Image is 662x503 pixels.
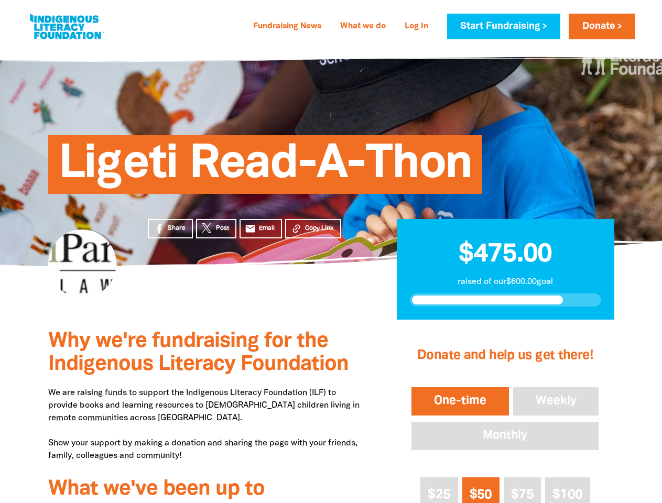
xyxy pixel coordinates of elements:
[245,223,256,234] i: email
[196,219,236,238] a: Post
[470,489,492,501] span: $50
[285,219,341,238] button: Copy Link
[259,224,275,233] span: Email
[247,18,328,35] a: Fundraising News
[511,489,534,501] span: $75
[216,224,229,233] span: Post
[447,14,560,39] a: Start Fundraising
[569,14,635,39] a: Donate
[409,335,601,377] h2: Donate and help us get there!
[240,219,283,238] a: emailEmail
[409,420,601,452] button: Monthly
[305,224,334,233] span: Copy Link
[511,385,601,418] button: Weekly
[334,18,392,35] a: What we do
[398,18,435,35] a: Log In
[48,332,349,374] span: Why we're fundraising for the Indigenous Literacy Foundation
[552,489,582,501] span: $100
[59,143,472,194] span: Ligeti Read-A-Thon
[48,387,365,462] p: We are raising funds to support the Indigenous Literacy Foundation (ILF) to provide books and lea...
[48,478,365,501] h3: What we've been up to
[148,219,193,238] a: Share
[459,243,552,267] span: $475.00
[428,489,450,501] span: $25
[168,224,186,233] span: Share
[410,276,601,288] p: raised of our $600.00 goal
[409,385,511,418] button: One-time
